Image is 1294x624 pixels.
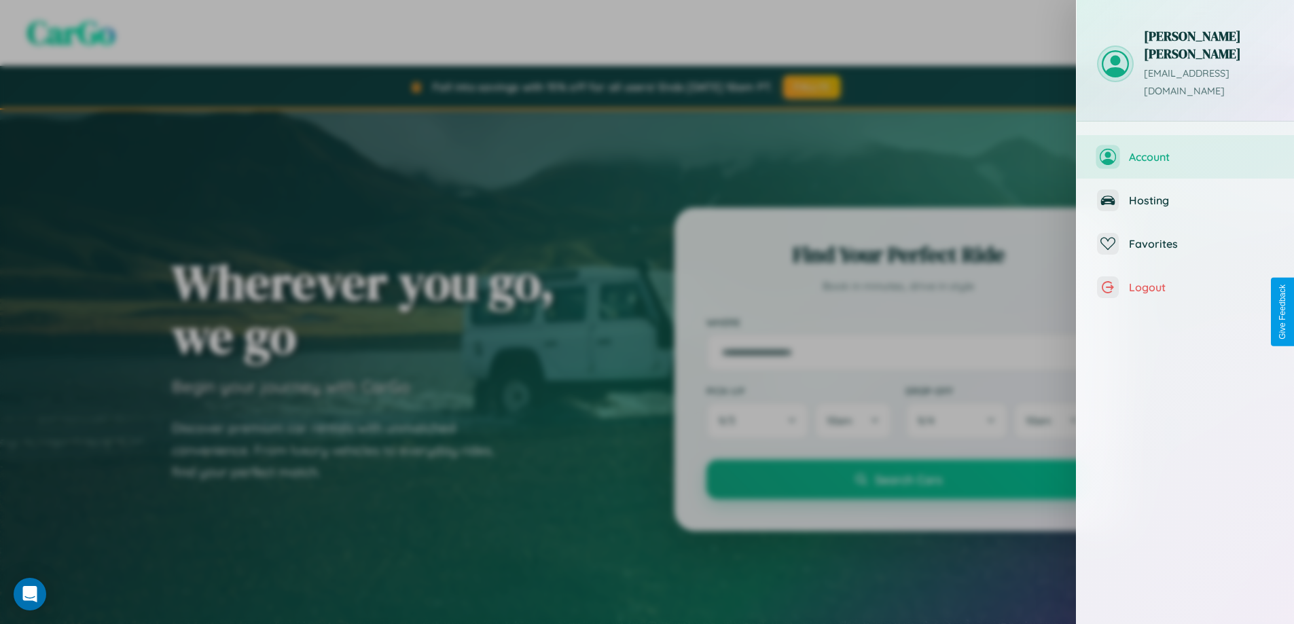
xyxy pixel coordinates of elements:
button: Hosting [1077,179,1294,222]
span: Favorites [1129,237,1274,251]
h3: [PERSON_NAME] [PERSON_NAME] [1144,27,1274,62]
span: Logout [1129,280,1274,294]
div: Open Intercom Messenger [14,578,46,610]
button: Favorites [1077,222,1294,265]
span: Hosting [1129,194,1274,207]
span: Account [1129,150,1274,164]
button: Account [1077,135,1294,179]
p: [EMAIL_ADDRESS][DOMAIN_NAME] [1144,65,1274,100]
div: Give Feedback [1278,285,1287,339]
button: Logout [1077,265,1294,309]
